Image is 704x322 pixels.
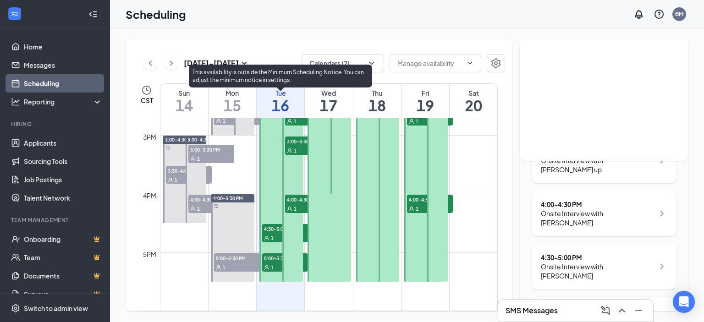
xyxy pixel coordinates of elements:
button: Minimize [631,303,646,318]
a: Messages [24,56,102,74]
svg: User [409,119,414,124]
span: 4:30-5:00 PM [262,224,308,233]
svg: Sync [165,145,170,150]
a: TeamCrown [24,248,102,267]
input: Manage availability [397,58,462,68]
span: 3:00-4:30 PM [187,136,217,143]
span: 4:00-5:30 PM [213,195,243,202]
span: 1 [197,206,200,212]
a: Job Postings [24,170,102,189]
button: ChevronRight [165,56,178,70]
svg: Analysis [11,97,20,106]
a: Home [24,38,102,56]
span: 1 [223,264,225,271]
a: Talent Network [24,189,102,207]
span: 1 [271,235,274,241]
a: September 20, 2025 [450,84,497,118]
span: 3:00-3:30 PM [188,145,234,154]
a: September 19, 2025 [401,84,449,118]
span: 1 [294,206,297,212]
div: Hiring [11,120,100,128]
div: 6pm [141,308,158,318]
a: September 15, 2025 [209,84,256,118]
h3: [DATE] - [DATE] [184,58,239,68]
span: 1 [294,147,297,154]
svg: User [190,156,196,162]
h1: Scheduling [126,6,186,22]
a: Applicants [24,134,102,152]
svg: Sync [214,204,218,208]
svg: User [216,265,221,270]
button: Settings [487,54,505,72]
a: September 14, 2025 [160,84,208,118]
span: 4:00-4:30 PM [188,195,234,204]
div: Open Intercom Messenger [673,291,695,313]
svg: User [409,206,414,212]
div: Sun [160,88,208,98]
div: 3pm [141,132,158,142]
div: This availability is outside the Minimum Scheduling Notice. You can adjust the minimum notice in ... [189,65,372,87]
svg: QuestionInfo [654,9,665,20]
svg: User [264,235,269,241]
button: ComposeMessage [598,303,613,318]
h1: 16 [257,98,304,113]
a: SurveysCrown [24,285,102,303]
span: 1 [416,206,418,212]
div: Wed [305,88,352,98]
svg: User [216,118,221,124]
span: 3:00-3:30 PM [285,136,331,146]
div: Tue [257,88,304,98]
h1: 18 [353,98,401,113]
a: OnboardingCrown [24,230,102,248]
a: September 16, 2025 [257,84,304,118]
div: Fri [401,88,449,98]
span: CST [141,96,153,105]
svg: ComposeMessage [600,305,611,316]
span: 1 [294,118,297,125]
span: 1 [271,264,274,271]
span: 3:30-4:00 PM [166,166,212,175]
svg: ChevronUp [616,305,627,316]
span: 1 [223,118,225,124]
span: 1 [175,177,177,183]
svg: ChevronDown [367,59,376,68]
span: 4:00-4:30 PM [407,195,453,204]
button: ChevronUp [615,303,629,318]
svg: Settings [490,58,501,69]
div: Mon [209,88,256,98]
svg: User [168,177,173,183]
svg: ChevronDown [466,60,473,67]
button: ChevronLeft [143,56,157,70]
button: Calendars (2)ChevronDown [302,54,384,72]
span: 5:00-5:30 PM [262,253,308,262]
span: 1 [197,156,200,162]
svg: Minimize [633,305,644,316]
svg: User [287,148,292,153]
span: 4:00-4:30 PM [285,195,331,204]
h1: 14 [160,98,208,113]
div: 4pm [141,191,158,201]
svg: WorkstreamLogo [10,9,19,18]
h1: 17 [305,98,352,113]
svg: User [264,265,269,270]
span: 5:00-5:30 PM [214,253,260,262]
h1: 20 [450,98,497,113]
svg: User [190,206,196,212]
div: Sat [450,88,497,98]
div: Onsite Interview with [PERSON_NAME] [541,209,654,227]
div: 4:30 - 5:00 PM [541,253,654,262]
div: 5pm [141,249,158,259]
a: Scheduling [24,74,102,93]
a: September 17, 2025 [305,84,352,118]
span: 1 [416,118,418,125]
a: DocumentsCrown [24,267,102,285]
svg: Notifications [633,9,644,20]
svg: Clock [141,85,152,96]
a: Sourcing Tools [24,152,102,170]
svg: ChevronLeft [146,58,155,69]
div: Thu [353,88,401,98]
h1: 19 [401,98,449,113]
div: 4:00 - 4:30 PM [541,200,654,209]
div: Switch to admin view [24,304,88,313]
